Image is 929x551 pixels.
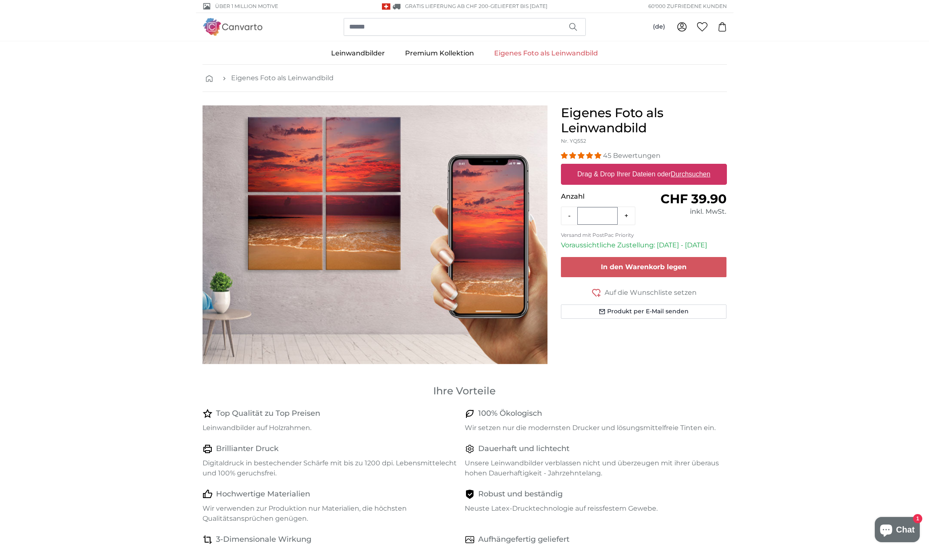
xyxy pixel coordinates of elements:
[561,105,727,136] h1: Eigenes Foto als Leinwandbild
[405,3,488,9] span: GRATIS Lieferung ab CHF 200
[574,166,714,183] label: Drag & Drop Ihrer Dateien oder
[648,3,727,10] span: 60'000 ZUFRIEDENE KUNDEN
[484,42,608,64] a: Eigenes Foto als Leinwandbild
[561,138,586,144] span: Nr. YQ552
[644,207,726,217] div: inkl. MwSt.
[465,423,720,433] p: Wir setzen nur die modernsten Drucker und lösungsmittelfreie Tinten ein.
[465,504,720,514] p: Neuste Latex-Drucktechnologie auf reissfestem Gewebe.
[382,3,390,10] img: Schweiz
[671,171,710,178] u: Durchsuchen
[203,504,458,524] p: Wir verwenden zur Produktion nur Materialien, die höchsten Qualitätsansprüchen genügen.
[215,3,278,10] span: Über 1 Million Motive
[561,304,727,319] button: Produkt per E-Mail senden
[872,517,922,544] inbox-online-store-chat: Onlineshop-Chat von Shopify
[203,384,727,398] h3: Ihre Vorteile
[488,3,547,9] span: -
[561,192,644,202] p: Anzahl
[395,42,484,64] a: Premium Kollektion
[601,263,687,271] span: In den Warenkorb legen
[605,288,697,298] span: Auf die Wunschliste setzen
[561,152,603,160] span: 4.93 stars
[478,534,569,546] h4: Aufhängefertig geliefert
[216,443,279,455] h4: Brillianter Druck
[561,240,727,250] p: Voraussichtliche Zustellung: [DATE] - [DATE]
[465,458,720,478] p: Unsere Leinwandbilder verblassen nicht und überzeugen mit ihrer überaus hohen Dauerhaftigkeit - J...
[561,257,727,277] button: In den Warenkorb legen
[203,105,547,364] img: personalised-canvas-print
[561,287,727,298] button: Auf die Wunschliste setzen
[561,232,727,239] p: Versand mit PostPac Priority
[216,488,310,500] h4: Hochwertige Materialien
[216,408,320,420] h4: Top Qualität zu Top Preisen
[646,19,672,34] button: (de)
[216,534,311,546] h4: 3-Dimensionale Wirkung
[661,191,726,207] span: CHF 39.90
[203,105,547,364] div: 1 of 1
[478,488,563,500] h4: Robust und beständig
[231,73,334,83] a: Eigenes Foto als Leinwandbild
[478,443,569,455] h4: Dauerhaft und lichtecht
[203,458,458,478] p: Digitaldruck in bestechender Schärfe mit bis zu 1200 dpi. Lebensmittelecht und 100% geruchsfrei.
[203,423,458,433] p: Leinwandbilder auf Holzrahmen.
[321,42,395,64] a: Leinwandbilder
[603,152,661,160] span: 45 Bewertungen
[490,3,547,9] span: Geliefert bis [DATE]
[478,408,542,420] h4: 100% Ökologisch
[618,207,635,224] button: +
[561,207,577,224] button: -
[203,18,263,35] img: Canvarto
[203,65,727,92] nav: breadcrumbs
